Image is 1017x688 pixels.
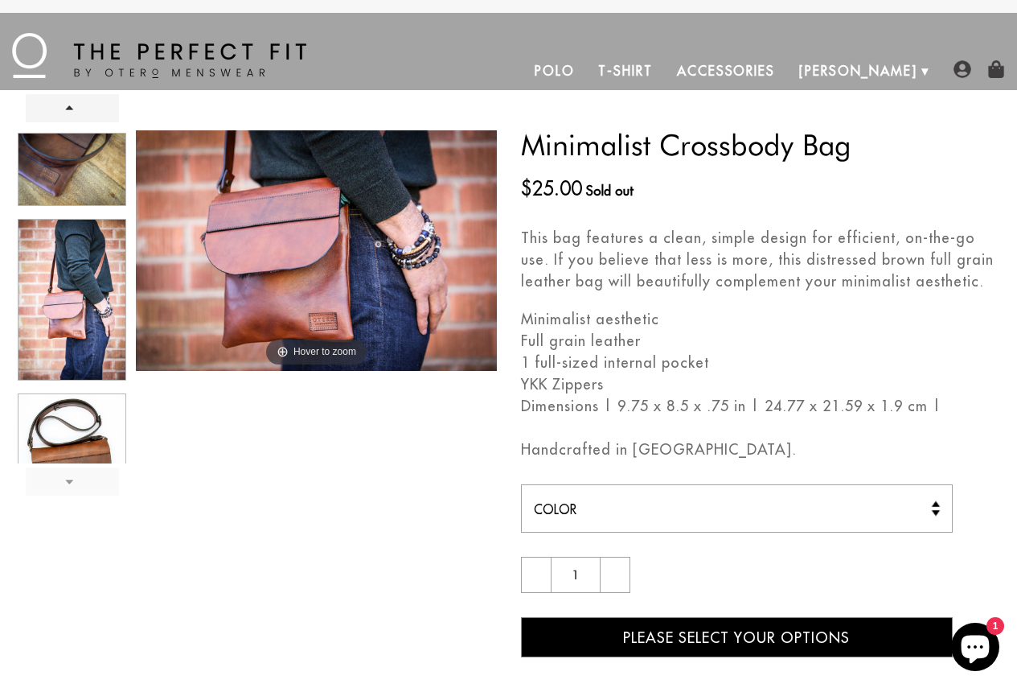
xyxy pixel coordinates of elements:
img: shopping-bag-icon.png [987,60,1005,78]
li: Full grain leather [521,330,1002,352]
a: Accessories [665,51,787,90]
a: otero menswear leather bag [16,129,128,210]
a: [PERSON_NAME] [787,51,929,90]
button: Please Select Your Options [521,617,953,657]
a: stylish minimalistic crossbody bag [16,215,128,385]
ins: $25.00 [521,174,582,203]
img: otero menswear leather bag [18,134,125,205]
a: Next [26,468,119,496]
p: This bag features a clean, simple design for efficient, on-the-go use. If you believe that less i... [521,227,1002,292]
a: Prev [26,94,119,122]
li: Dimensions | 9.75 x 8.5 x .75 in | 24.77 x 21.59 x 1.9 cm | [521,395,1002,417]
li: 1 full-sized internal pocket [521,352,1002,373]
span: Sold out [586,183,634,199]
a: Polo [523,51,587,90]
img: full grain leather crossbody bag [136,130,496,371]
p: Handcrafted in [GEOGRAPHIC_DATA]. [521,439,1002,460]
img: user-account-icon.png [953,60,971,78]
img: stylish minimalistic crossbody bag [18,220,125,381]
inbox-online-store-chat: Shopify online store chat [946,623,1004,675]
img: otero menswear minimalist crossbody leather bag [18,394,125,534]
span: Please Select Your Options [623,628,850,647]
li: Minimalist aesthetic [521,308,1002,330]
img: The Perfect Fit - by Otero Menswear - Logo [12,33,306,78]
li: YKK Zippers [521,373,1002,395]
a: T-Shirt [586,51,664,90]
h3: Minimalist Crossbody Bag [521,130,1002,159]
